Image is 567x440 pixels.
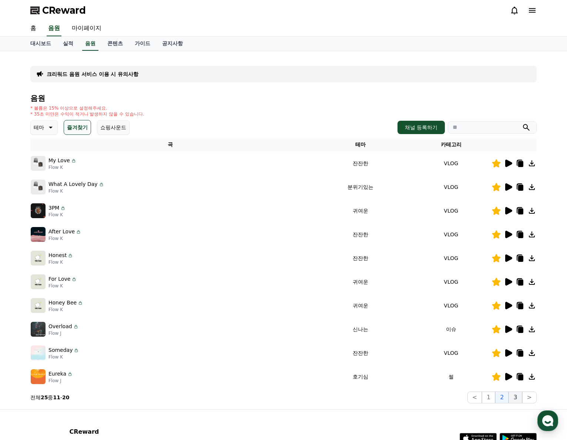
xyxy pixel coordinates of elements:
[467,391,482,403] button: <
[509,391,522,403] button: 3
[31,298,46,313] img: music
[410,175,491,199] td: VLOG
[42,4,86,16] span: CReward
[310,246,410,270] td: 잔잔한
[397,121,445,134] button: 채널 등록하기
[31,203,46,218] img: music
[48,370,66,378] p: Eureka
[48,259,73,265] p: Flow K
[156,37,189,51] a: 공지사항
[53,394,60,400] strong: 11
[48,354,79,360] p: Flow K
[48,204,59,212] p: 3PM
[30,394,70,401] p: 전체 중 -
[310,151,410,175] td: 잔잔한
[310,199,410,223] td: 귀여운
[82,37,98,51] a: 음원
[48,212,66,218] p: Flow K
[31,369,46,384] img: music
[310,223,410,246] td: 잔잔한
[31,251,46,266] img: music
[2,235,49,253] a: 홈
[66,21,107,36] a: 마이페이지
[410,223,491,246] td: VLOG
[48,157,70,164] p: My Love
[97,120,130,135] button: 쇼핑사운드
[495,391,509,403] button: 2
[69,427,160,436] p: CReward
[30,120,58,135] button: 테마
[48,164,77,170] p: Flow K
[47,21,61,36] a: 음원
[30,4,86,16] a: CReward
[482,391,495,403] button: 1
[30,111,144,117] p: * 35초 미만은 수익이 적거나 발생하지 않을 수 있습니다.
[31,322,46,337] img: music
[48,307,83,313] p: Flow K
[48,251,67,259] p: Honest
[24,21,42,36] a: 홈
[48,330,79,336] p: Flow J
[48,275,70,283] p: For Love
[310,175,410,199] td: 분위기있는
[48,283,77,289] p: Flow K
[522,391,537,403] button: >
[57,37,79,51] a: 실적
[310,270,410,294] td: 귀여운
[410,270,491,294] td: VLOG
[34,122,44,133] p: 테마
[64,120,91,135] button: 즐겨찾기
[410,138,491,151] th: 카테고리
[129,37,156,51] a: 가이드
[410,341,491,365] td: VLOG
[30,105,144,111] p: * 볼륨은 15% 이상으로 설정해주세요.
[410,294,491,317] td: VLOG
[48,236,81,241] p: Flow K
[410,317,491,341] td: 이슈
[68,246,77,252] span: 대화
[30,138,310,151] th: 곡
[31,227,46,242] img: music
[48,323,72,330] p: Overload
[95,235,142,253] a: 설정
[30,94,537,102] h4: 음원
[48,378,73,384] p: Flow J
[410,365,491,389] td: 썰
[310,317,410,341] td: 신나는
[31,274,46,289] img: music
[410,151,491,175] td: VLOG
[24,37,57,51] a: 대시보드
[48,180,98,188] p: What A Lovely Day
[41,394,48,400] strong: 25
[49,235,95,253] a: 대화
[48,346,73,354] p: Someday
[62,394,69,400] strong: 20
[310,294,410,317] td: 귀여운
[410,199,491,223] td: VLOG
[23,246,28,252] span: 홈
[31,156,46,171] img: music
[310,365,410,389] td: 호기심
[310,138,410,151] th: 테마
[48,188,104,194] p: Flow K
[114,246,123,252] span: 설정
[310,341,410,365] td: 잔잔한
[31,346,46,360] img: music
[48,299,77,307] p: Honey Bee
[31,180,46,194] img: music
[101,37,129,51] a: 콘텐츠
[410,246,491,270] td: VLOG
[47,70,138,78] a: 크리워드 음원 서비스 이용 시 유의사항
[48,228,75,236] p: After Love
